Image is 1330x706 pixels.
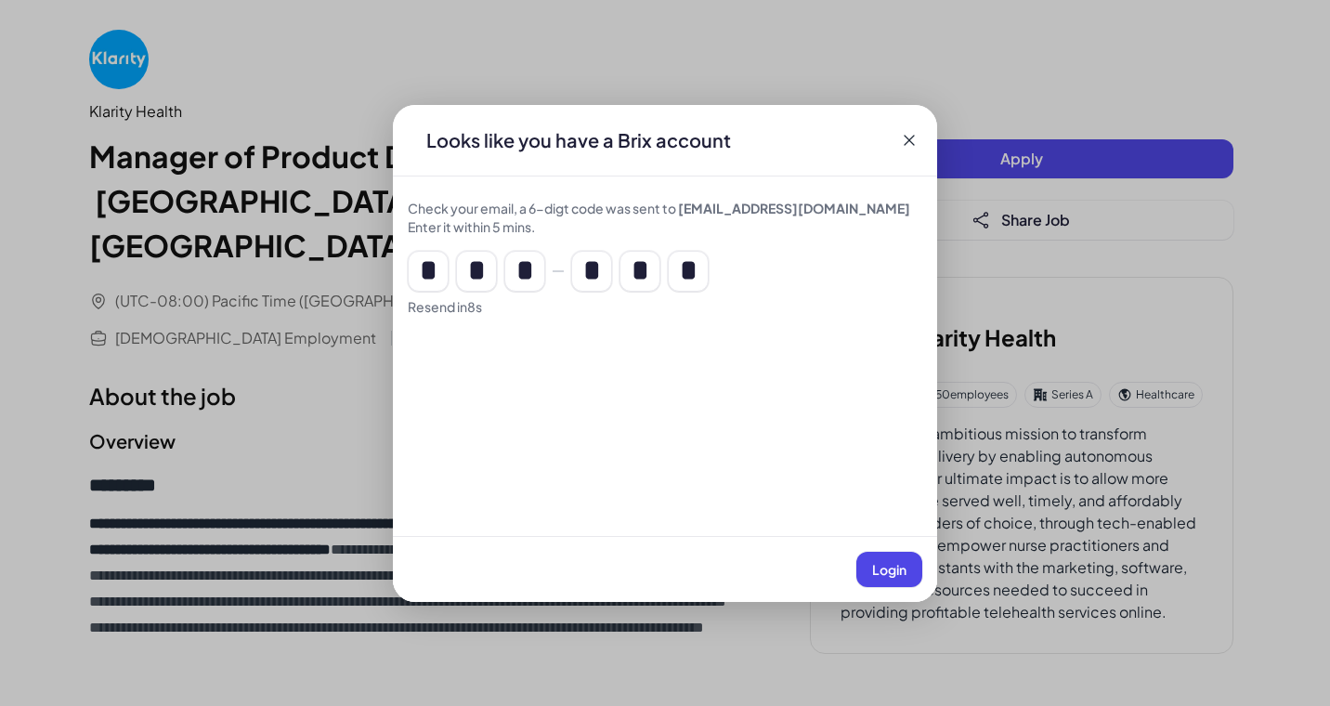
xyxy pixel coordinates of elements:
[408,199,922,236] div: Check your email, a 6-digt code was sent to Enter it within 5 mins.
[411,127,746,153] div: Looks like you have a Brix account
[678,200,910,216] span: [EMAIL_ADDRESS][DOMAIN_NAME]
[856,552,922,587] button: Login
[408,297,922,316] div: Resend in 8 s
[872,561,906,578] span: Login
